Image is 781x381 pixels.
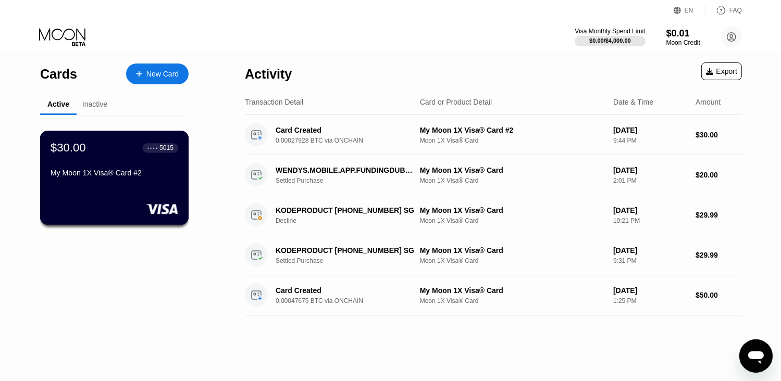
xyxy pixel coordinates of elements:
[706,67,737,75] div: Export
[696,251,742,259] div: $29.99
[40,67,77,82] div: Cards
[245,275,742,315] div: Card Created0.00047675 BTC via ONCHAINMy Moon 1X Visa® CardMoon 1X Visa® Card[DATE]1:25 PM$50.00
[420,177,605,184] div: Moon 1X Visa® Card
[276,217,426,224] div: Decline
[613,166,687,174] div: [DATE]
[126,63,189,84] div: New Card
[245,115,742,155] div: Card Created0.00027928 BTC via ONCHAINMy Moon 1X Visa® Card #2Moon 1X Visa® Card[DATE]9:44 PM$30.00
[276,126,415,134] div: Card Created
[420,217,605,224] div: Moon 1X Visa® Card
[729,7,742,14] div: FAQ
[575,28,645,35] div: Visa Monthly Spend Limit
[420,166,605,174] div: My Moon 1X Visa® Card
[41,131,188,224] div: $30.00● ● ● ●5015My Moon 1X Visa® Card #2
[613,137,687,144] div: 9:44 PM
[696,211,742,219] div: $29.99
[666,28,700,39] div: $0.01
[613,206,687,214] div: [DATE]
[276,286,415,295] div: Card Created
[705,5,742,16] div: FAQ
[276,297,426,304] div: 0.00047675 BTC via ONCHAIN
[276,137,426,144] div: 0.00027928 BTC via ONCHAIN
[159,144,173,151] div: 5015
[666,28,700,46] div: $0.01Moon Credit
[82,100,107,108] div: Inactive
[696,171,742,179] div: $20.00
[613,286,687,295] div: [DATE]
[420,206,605,214] div: My Moon 1X Visa® Card
[245,98,303,106] div: Transaction Detail
[685,7,693,14] div: EN
[147,146,158,149] div: ● ● ● ●
[245,155,742,195] div: WENDYS.MOBILE.APP.FUNDINGDUBLIN USSettled PurchaseMy Moon 1X Visa® CardMoon 1X Visa® Card[DATE]2:...
[613,246,687,255] div: [DATE]
[276,257,426,264] div: Settled Purchase
[276,166,415,174] div: WENDYS.MOBILE.APP.FUNDINGDUBLIN US
[739,339,773,373] iframe: Button to launch messaging window
[245,67,292,82] div: Activity
[420,246,605,255] div: My Moon 1X Visa® Card
[47,100,69,108] div: Active
[613,177,687,184] div: 2:01 PM
[613,126,687,134] div: [DATE]
[420,137,605,144] div: Moon 1X Visa® Card
[701,62,742,80] div: Export
[420,126,605,134] div: My Moon 1X Visa® Card #2
[666,39,700,46] div: Moon Credit
[276,177,426,184] div: Settled Purchase
[696,98,721,106] div: Amount
[420,297,605,304] div: Moon 1X Visa® Card
[51,141,86,155] div: $30.00
[276,246,415,255] div: KODEPRODUCT [PHONE_NUMBER] SG
[420,257,605,264] div: Moon 1X Visa® Card
[420,98,492,106] div: Card or Product Detail
[674,5,705,16] div: EN
[575,28,645,46] div: Visa Monthly Spend Limit$0.00/$4,000.00
[589,37,631,44] div: $0.00 / $4,000.00
[420,286,605,295] div: My Moon 1X Visa® Card
[613,257,687,264] div: 9:31 PM
[613,297,687,304] div: 1:25 PM
[613,217,687,224] div: 10:21 PM
[696,131,742,139] div: $30.00
[696,291,742,299] div: $50.00
[613,98,653,106] div: Date & Time
[51,169,178,177] div: My Moon 1X Visa® Card #2
[245,195,742,235] div: KODEPRODUCT [PHONE_NUMBER] SGDeclineMy Moon 1X Visa® CardMoon 1X Visa® Card[DATE]10:21 PM$29.99
[146,70,179,79] div: New Card
[276,206,415,214] div: KODEPRODUCT [PHONE_NUMBER] SG
[245,235,742,275] div: KODEPRODUCT [PHONE_NUMBER] SGSettled PurchaseMy Moon 1X Visa® CardMoon 1X Visa® Card[DATE]9:31 PM...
